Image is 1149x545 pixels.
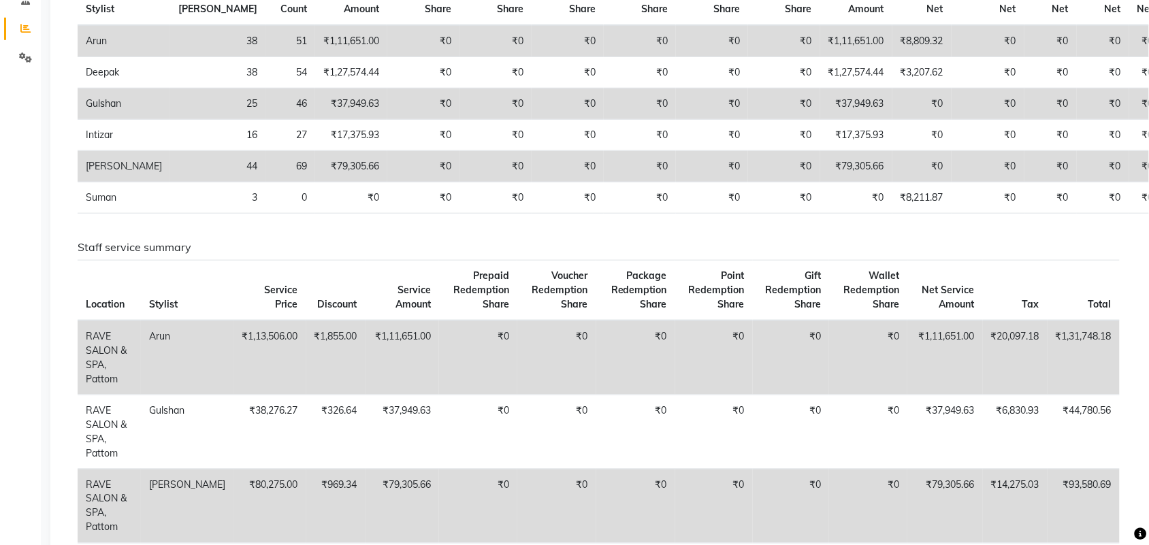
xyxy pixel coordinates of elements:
[315,88,387,120] td: ₹37,949.63
[366,320,439,395] td: ₹1,11,651.00
[532,182,604,214] td: ₹0
[1048,320,1120,395] td: ₹1,31,748.18
[387,88,459,120] td: ₹0
[366,395,439,469] td: ₹37,949.63
[1048,395,1120,469] td: ₹44,780.56
[1024,120,1077,151] td: ₹0
[265,182,315,214] td: 0
[1077,57,1129,88] td: ₹0
[676,182,748,214] td: ₹0
[387,120,459,151] td: ₹0
[1024,25,1077,57] td: ₹0
[233,469,306,543] td: ₹80,275.00
[517,395,596,469] td: ₹0
[141,395,233,469] td: Gulshan
[315,25,387,57] td: ₹1,11,651.00
[459,151,532,182] td: ₹0
[952,151,1024,182] td: ₹0
[952,25,1024,57] td: ₹0
[395,284,431,310] span: Service Amount
[306,395,366,469] td: ₹326.64
[265,57,315,88] td: 54
[596,469,675,543] td: ₹0
[922,284,975,310] span: Net Service Amount
[892,151,952,182] td: ₹0
[604,88,676,120] td: ₹0
[306,320,366,395] td: ₹1,855.00
[265,151,315,182] td: 69
[820,151,892,182] td: ₹79,305.66
[532,25,604,57] td: ₹0
[439,320,518,395] td: ₹0
[753,395,830,469] td: ₹0
[532,88,604,120] td: ₹0
[78,88,170,120] td: Gulshan
[315,57,387,88] td: ₹1,27,574.44
[843,269,899,310] span: Wallet Redemption Share
[676,151,748,182] td: ₹0
[170,120,265,151] td: 16
[387,182,459,214] td: ₹0
[439,395,518,469] td: ₹0
[829,469,907,543] td: ₹0
[604,120,676,151] td: ₹0
[604,182,676,214] td: ₹0
[748,57,820,88] td: ₹0
[265,88,315,120] td: 46
[315,151,387,182] td: ₹79,305.66
[178,3,257,15] span: [PERSON_NAME]
[1088,298,1112,310] span: Total
[170,57,265,88] td: 38
[387,57,459,88] td: ₹0
[78,469,141,543] td: RAVE SALON & SPA, Pattom
[532,57,604,88] td: ₹0
[78,395,141,469] td: RAVE SALON & SPA, Pattom
[820,25,892,57] td: ₹1,11,651.00
[170,151,265,182] td: 44
[86,298,125,310] span: Location
[892,88,952,120] td: ₹0
[233,395,306,469] td: ₹38,276.27
[78,151,170,182] td: [PERSON_NAME]
[907,469,983,543] td: ₹79,305.66
[318,298,357,310] span: Discount
[1048,469,1120,543] td: ₹93,580.69
[387,151,459,182] td: ₹0
[952,182,1024,214] td: ₹0
[459,88,532,120] td: ₹0
[517,469,596,543] td: ₹0
[459,25,532,57] td: ₹0
[453,269,509,310] span: Prepaid Redemption Share
[439,469,518,543] td: ₹0
[675,469,753,543] td: ₹0
[983,320,1048,395] td: ₹20,097.18
[604,57,676,88] td: ₹0
[596,320,675,395] td: ₹0
[78,57,170,88] td: Deepak
[604,151,676,182] td: ₹0
[265,284,298,310] span: Service Price
[170,25,265,57] td: 38
[532,151,604,182] td: ₹0
[78,25,170,57] td: Arun
[689,269,745,310] span: Point Redemption Share
[952,57,1024,88] td: ₹0
[1077,120,1129,151] td: ₹0
[306,469,366,543] td: ₹969.34
[141,320,233,395] td: Arun
[1024,88,1077,120] td: ₹0
[892,120,952,151] td: ₹0
[820,182,892,214] td: ₹0
[1022,298,1039,310] span: Tax
[459,182,532,214] td: ₹0
[315,120,387,151] td: ₹17,375.93
[820,88,892,120] td: ₹37,949.63
[78,182,170,214] td: Suman
[820,120,892,151] td: ₹17,375.93
[675,320,753,395] td: ₹0
[233,320,306,395] td: ₹1,13,506.00
[892,57,952,88] td: ₹3,207.62
[765,269,821,310] span: Gift Redemption Share
[907,320,983,395] td: ₹1,11,651.00
[366,469,439,543] td: ₹79,305.66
